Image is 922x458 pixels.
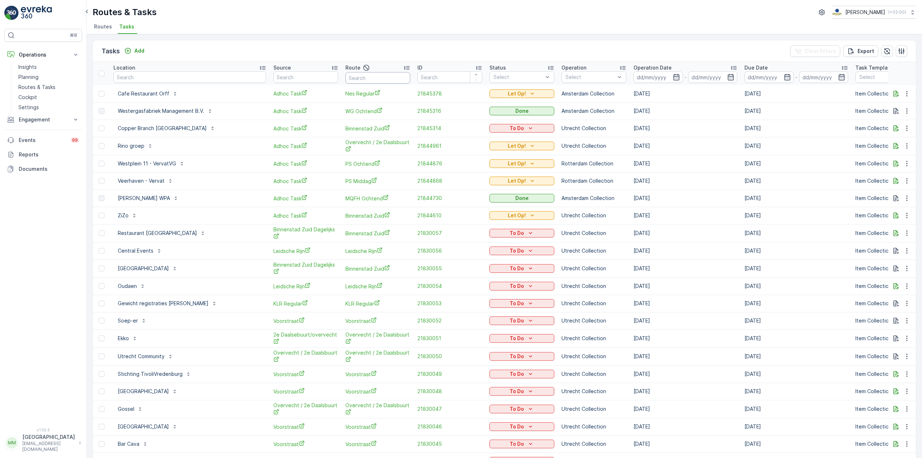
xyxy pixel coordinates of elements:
button: Gossel [113,403,147,415]
button: Let Op! [489,159,554,168]
span: PS Ochtend [345,160,410,168]
td: [DATE] [630,312,741,329]
p: To Do [510,388,524,395]
button: Let Op! [489,89,554,98]
a: Voorstraat [273,388,338,395]
td: [DATE] [630,259,741,277]
button: To Do [489,352,554,361]
a: 21830049 [417,370,482,378]
button: Stichting TivoliVredenburg [113,368,196,380]
div: Toggle Row Selected [99,125,104,131]
a: 21830054 [417,283,482,290]
div: Toggle Row Selected [99,301,104,306]
span: Binnenstad Zuid [345,125,410,132]
div: MM [6,437,18,449]
a: KLR Regular [273,300,338,307]
p: Cockpit [18,94,37,101]
div: Toggle Row Selected [99,178,104,184]
span: Overvecht / 2e Daalsbuurt [345,402,410,417]
p: [PERSON_NAME] WPA [118,195,170,202]
div: Toggle Row Selected [99,353,104,359]
p: Done [515,195,529,202]
button: Operations [4,48,82,62]
a: 21830050 [417,353,482,360]
td: [DATE] [741,400,852,418]
span: MQFH Ochtend [345,195,410,202]
td: [DATE] [741,137,852,155]
a: Leidsche Rijn [345,247,410,255]
p: To Do [510,283,524,290]
td: [DATE] [630,418,741,435]
a: Documents [4,162,82,176]
button: Engagement [4,112,82,127]
button: Central Events [113,245,166,257]
p: Utrecht Community [118,353,165,360]
a: 21830046 [417,423,482,430]
span: Adhoc Task [273,195,338,202]
button: To Do [489,405,554,413]
a: Binnenstad Zuid [345,230,410,237]
td: [DATE] [630,190,741,207]
a: Adhoc Task [273,90,338,97]
button: [GEOGRAPHIC_DATA] [113,386,182,397]
input: Search [113,71,266,83]
td: [DATE] [630,137,741,155]
a: Binnenstad Zuid [345,212,410,219]
div: Toggle Row Selected [99,318,104,324]
button: Let Op! [489,177,554,185]
p: Operations [19,51,68,58]
td: [DATE] [630,102,741,120]
p: Documents [19,165,79,173]
img: logo_light-DOdMpM7g.png [21,6,52,20]
p: Insights [18,63,37,71]
td: [DATE] [630,435,741,453]
a: Adhoc Task [273,142,338,150]
span: Leidsche Rijn [273,247,338,255]
span: Adhoc Task [273,177,338,185]
a: Planning [15,72,82,82]
button: Soep-er [113,315,151,326]
p: [PERSON_NAME] [845,9,885,16]
td: [DATE] [630,85,741,102]
span: 21830048 [417,388,482,395]
span: Adhoc Task [273,125,338,132]
input: Search [273,71,338,83]
a: Leidsche Rijn [345,283,410,290]
p: [GEOGRAPHIC_DATA] [22,433,75,441]
span: Overvecht / 2e Daalsbuurt [345,331,410,346]
a: 21830052 [417,317,482,324]
button: [GEOGRAPHIC_DATA] [113,421,182,432]
span: Nes Regular [345,90,410,97]
a: Voorstraat [345,388,410,395]
p: Let Op! [508,177,526,184]
span: Adhoc Task [273,212,338,219]
span: Binnenstad Zuid Dagelijks [273,226,338,241]
a: Adhoc Task [273,160,338,168]
p: Let Op! [508,212,526,219]
button: Rino groep [113,140,157,152]
a: Overvecht / 2e Daalsbuurt [273,349,338,364]
td: [DATE] [630,242,741,259]
p: To Do [510,300,524,307]
div: Toggle Row Selected [99,143,104,149]
span: 21830057 [417,230,482,237]
span: Adhoc Task [273,107,338,115]
p: Planning [18,74,39,81]
td: [DATE] [630,295,741,312]
td: [DATE] [630,155,741,172]
a: Voorstraat [345,423,410,431]
p: ZiZo [118,212,129,219]
p: [GEOGRAPHIC_DATA] [118,423,169,430]
td: [DATE] [630,207,741,224]
p: Oudaen [118,283,137,290]
span: Voorstraat [345,317,410,325]
p: Clear Filters [805,48,836,55]
p: Gossel [118,405,134,413]
span: 21845316 [417,107,482,115]
p: To Do [510,423,524,430]
a: Overvecht / 2e Daalsbuurt [273,402,338,417]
